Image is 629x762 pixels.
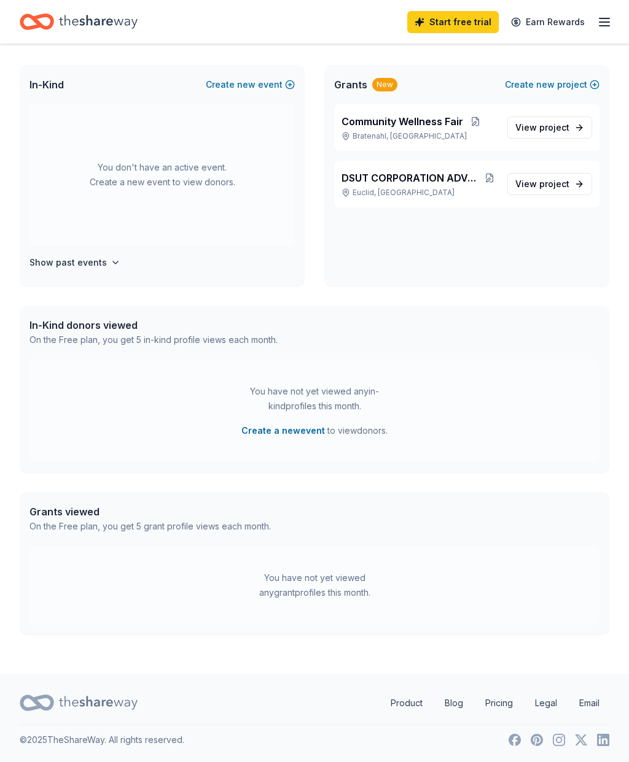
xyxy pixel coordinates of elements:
[381,691,609,715] nav: quick links
[372,78,397,91] div: New
[241,423,388,438] span: to view donors .
[29,77,64,92] span: In-Kind
[407,11,499,33] a: Start free trial
[539,179,569,189] span: project
[342,171,482,185] span: DSUT CORPORATION ADVOCACY PROGRAM
[507,173,592,195] a: View project
[342,114,463,129] span: Community Wellness Fair
[569,691,609,715] a: Email
[29,519,271,534] div: On the Free plan, you get 5 grant profile views each month.
[475,691,523,715] a: Pricing
[238,571,391,600] div: You have not yet viewed any grant profiles this month.
[29,504,271,519] div: Grants viewed
[237,77,256,92] span: new
[334,77,367,92] span: Grants
[507,117,592,139] a: View project
[525,691,567,715] a: Legal
[539,122,569,133] span: project
[29,255,120,270] button: Show past events
[206,77,295,92] button: Createnewevent
[505,77,600,92] button: Createnewproject
[342,131,498,141] p: Bratenahl, [GEOGRAPHIC_DATA]
[29,255,107,270] h4: Show past events
[381,691,432,715] a: Product
[29,104,295,245] div: You don't have an active event. Create a new event to view donors.
[515,177,569,191] span: View
[536,77,555,92] span: new
[435,691,473,715] a: Blog
[342,188,498,198] p: Euclid, [GEOGRAPHIC_DATA]
[29,333,278,347] div: On the Free plan, you get 5 in-kind profile views each month.
[241,423,325,438] button: Create a newevent
[20,7,138,36] a: Home
[504,11,592,33] a: Earn Rewards
[29,318,278,333] div: In-Kind donors viewed
[515,120,569,135] span: View
[238,384,391,414] div: You have not yet viewed any in-kind profiles this month.
[20,733,184,747] p: © 2025 TheShareWay. All rights reserved.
